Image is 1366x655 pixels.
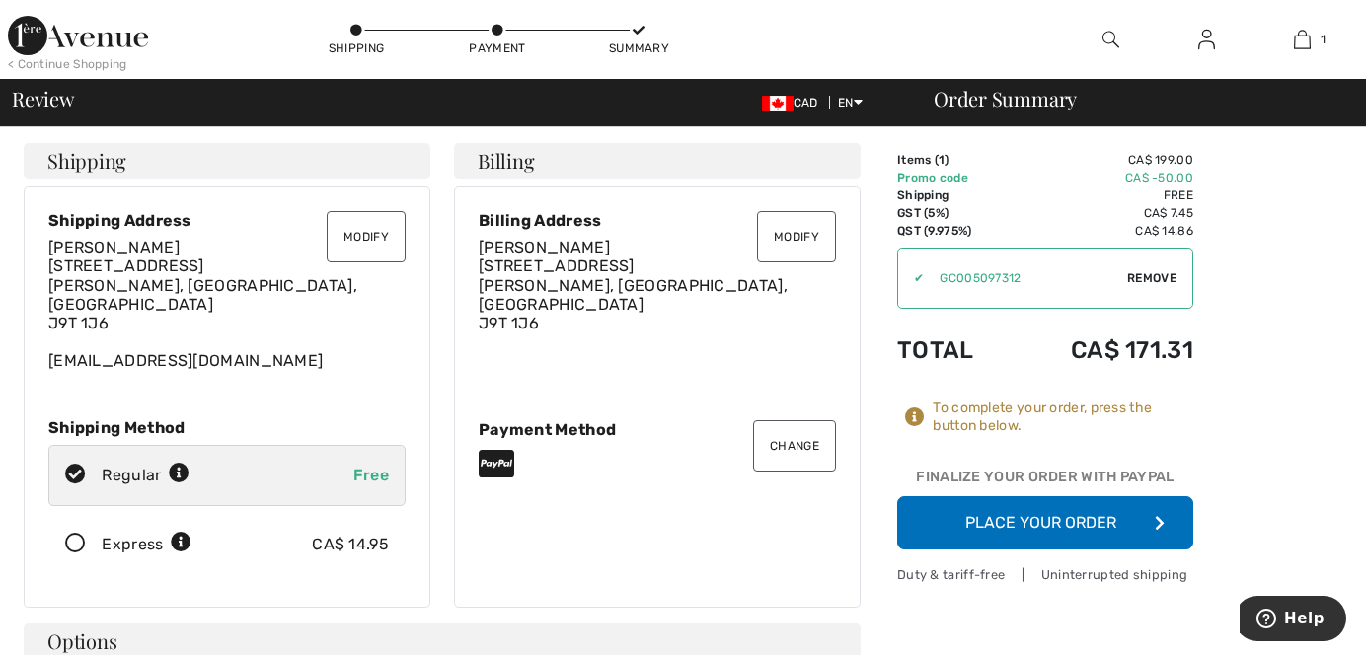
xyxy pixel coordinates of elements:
[924,249,1127,308] input: Promo code
[468,39,527,57] div: Payment
[762,96,794,111] img: Canadian Dollar
[933,400,1193,435] div: To complete your order, press the button below.
[1255,28,1349,51] a: 1
[1011,151,1193,169] td: CA$ 199.00
[1102,28,1119,51] img: search the website
[897,186,1011,204] td: Shipping
[479,238,610,256] span: [PERSON_NAME]
[353,466,389,484] span: Free
[479,211,836,230] div: Billing Address
[48,238,406,370] div: [EMAIL_ADDRESS][DOMAIN_NAME]
[48,256,357,332] span: [STREET_ADDRESS] [PERSON_NAME], [GEOGRAPHIC_DATA], [GEOGRAPHIC_DATA] J9T 1J6
[897,169,1011,186] td: Promo code
[1011,186,1193,204] td: Free
[897,496,1193,549] button: Place Your Order
[47,151,126,171] span: Shipping
[327,211,406,262] button: Modify
[897,204,1011,222] td: GST (5%)
[479,256,788,332] span: [STREET_ADDRESS] [PERSON_NAME], [GEOGRAPHIC_DATA], [GEOGRAPHIC_DATA] J9T 1J6
[910,89,1354,109] div: Order Summary
[102,464,190,487] div: Regular
[897,151,1011,169] td: Items ( )
[479,420,836,439] div: Payment Method
[1321,31,1326,48] span: 1
[1294,28,1311,51] img: My Bag
[12,89,74,109] span: Review
[48,418,406,437] div: Shipping Method
[897,317,1011,384] td: Total
[48,238,180,256] span: [PERSON_NAME]
[1182,28,1231,52] a: Sign In
[478,151,534,171] span: Billing
[1198,28,1215,51] img: My Info
[8,16,148,55] img: 1ère Avenue
[1011,169,1193,186] td: CA$ -50.00
[939,153,945,167] span: 1
[1011,317,1193,384] td: CA$ 171.31
[762,96,826,109] span: CAD
[757,211,836,262] button: Modify
[897,467,1193,496] div: Finalize Your Order with PayPal
[312,533,389,556] div: CA$ 14.95
[753,420,836,472] button: Change
[838,96,863,109] span: EN
[48,211,406,230] div: Shipping Address
[1240,596,1346,645] iframe: Opens a widget where you can find more information
[1011,222,1193,240] td: CA$ 14.86
[1127,269,1176,287] span: Remove
[8,55,127,73] div: < Continue Shopping
[898,269,924,287] div: ✔
[897,565,1193,584] div: Duty & tariff-free | Uninterrupted shipping
[327,39,386,57] div: Shipping
[102,533,191,556] div: Express
[1011,204,1193,222] td: CA$ 7.45
[609,39,668,57] div: Summary
[897,222,1011,240] td: QST (9.975%)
